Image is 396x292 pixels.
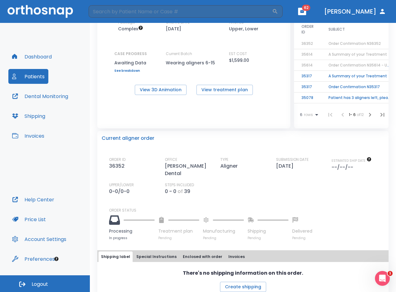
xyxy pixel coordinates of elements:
[294,92,321,103] td: 35078
[248,228,288,234] p: Shipping
[32,281,48,288] span: Logout
[8,109,49,123] button: Shipping
[183,269,303,277] p: There's no shipping information on this order.
[8,232,70,247] button: Account Settings
[328,41,381,46] span: Order Confirmation N36352
[203,236,244,240] p: Pending
[158,236,199,240] p: Pending
[118,26,143,32] span: Up to 50 Steps (100 aligners)
[166,51,222,57] p: Current Batch
[165,182,194,188] p: STEPS INCLUDED
[165,162,218,177] p: [PERSON_NAME] Dental
[301,52,313,57] span: 35614
[8,128,48,143] button: Invoices
[158,228,199,234] p: Treatment plan
[114,51,147,57] p: CASE PROGRESS
[388,271,393,276] span: 1
[276,162,296,170] p: [DATE]
[89,5,272,18] input: Search by Patient Name or Case #
[328,27,345,32] span: SUBJECT
[166,59,222,67] p: Wearing aligners 6-15
[109,182,134,188] p: UPPER/LOWER
[332,164,356,171] p: --/--/--
[328,62,396,68] span: Order Confirmation N35614 - Upper
[135,85,187,95] button: View 3D Animation
[226,251,247,262] button: Invoices
[375,271,390,286] iframe: Intercom live chat
[184,188,190,195] p: 39
[109,228,155,234] p: Processing
[99,251,133,262] button: Shipping label
[8,212,50,227] button: Price List
[109,188,132,195] p: 0-0/0-0
[328,52,387,57] span: A Summary of your Treatment
[109,157,125,162] p: ORDER ID
[229,57,249,64] p: $1,599.00
[203,228,244,234] p: Manufacturing
[229,51,247,57] p: EST COST
[302,5,310,11] span: 62
[276,157,309,162] p: SUBMISSION DATE
[302,113,313,117] span: rows
[54,256,59,262] div: Tooltip anchor
[178,188,183,195] p: of
[99,251,387,262] div: tabs
[220,162,240,170] p: Aligner
[357,112,364,117] span: of 12
[294,82,321,92] td: 35317
[102,135,154,142] p: Current aligner order
[180,251,225,262] button: Enclosed with order
[220,157,228,162] p: TYPE
[301,24,314,35] span: ORDER ID
[229,25,258,32] p: Upper, Lower
[114,59,147,67] p: Awaiting Data
[114,69,147,73] a: See breakdown
[220,282,266,292] button: Create shipping
[294,71,321,82] td: 35317
[301,62,313,68] span: 35614
[332,158,372,163] span: The date will be available after approving treatment plan
[292,228,312,234] p: Delivered
[301,41,313,46] span: 36352
[165,157,177,162] p: OFFICE
[322,6,389,17] button: [PERSON_NAME]
[292,236,312,240] p: Pending
[8,49,55,64] button: Dashboard
[8,251,59,266] button: Preferences
[109,236,155,240] p: In progress
[7,5,73,18] img: Orthosnap
[8,69,48,84] button: Patients
[349,112,357,117] span: 1 - 6
[166,25,181,32] p: [DATE]
[300,113,302,117] span: 6
[8,192,58,207] button: Help Center
[109,162,127,170] p: 36352
[248,236,288,240] p: Pending
[134,251,179,262] button: Special Instructions
[196,85,253,95] button: View treatment plan
[109,208,384,213] p: ORDER STATUS
[8,89,72,104] button: Dental Monitoring
[165,188,176,195] p: 0 - 0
